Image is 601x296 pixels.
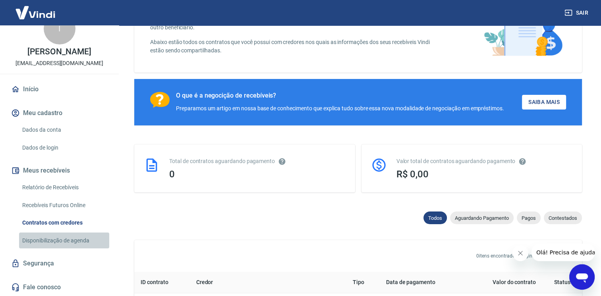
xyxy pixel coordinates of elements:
th: Data de pagamento [380,272,465,293]
img: Vindi [10,0,61,25]
div: 0 [169,169,346,180]
th: ID contrato [134,272,190,293]
span: Todos [423,215,447,221]
div: Valor total de contratos aguardando pagamento [396,157,573,165]
a: Dados da conta [19,122,109,138]
a: Dados de login [19,140,109,156]
div: Todos [423,211,447,224]
span: Contestados [544,215,582,221]
div: Pagos [517,211,541,224]
a: Disponibilização de agenda [19,233,109,249]
th: Valor do contrato [465,272,542,293]
a: Relatório de Recebíveis [19,179,109,196]
p: [EMAIL_ADDRESS][DOMAIN_NAME] [15,59,103,67]
th: Credor [190,272,346,293]
a: Saiba Mais [522,95,566,110]
iframe: Botão para abrir a janela de mensagens [569,264,595,290]
div: Contestados [544,211,582,224]
p: 0 itens encontrados. Página 1 de 0 [476,252,547,259]
iframe: Mensagem da empresa [531,244,595,261]
div: I [44,13,75,44]
img: Ícone com um ponto de interrogação. [150,92,170,108]
a: Contratos com credores [19,215,109,231]
button: Meus recebíveis [10,162,109,179]
span: R$ 0,00 [396,169,429,180]
a: Início [10,81,109,98]
p: Abaixo estão todos os contratos que você possui com credores nos quais as informações dos seus re... [150,38,441,55]
a: Recebíveis Futuros Online [19,197,109,213]
th: Status [542,272,582,293]
div: Preparamos um artigo em nossa base de conhecimento que explica tudo sobre essa nova modalidade de... [176,104,504,113]
div: O que é a negocição de recebíveis? [176,92,504,100]
a: Fale conosco [10,279,109,296]
span: Olá! Precisa de ajuda? [5,6,67,12]
button: Meu cadastro [10,104,109,122]
div: Total de contratos aguardando pagamento [169,157,346,165]
svg: O valor comprometido não se refere a pagamentos pendentes na Vindi e sim como garantia a outras i... [518,158,526,165]
a: Segurança [10,255,109,272]
p: [PERSON_NAME] [27,48,91,56]
th: Tipo [346,272,380,293]
svg: Esses contratos não se referem à Vindi, mas sim a outras instituições. [278,158,286,165]
span: Aguardando Pagamento [450,215,514,221]
span: Pagos [517,215,541,221]
button: Sair [563,6,591,20]
iframe: Fechar mensagem [512,245,528,261]
div: Aguardando Pagamento [450,211,514,224]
